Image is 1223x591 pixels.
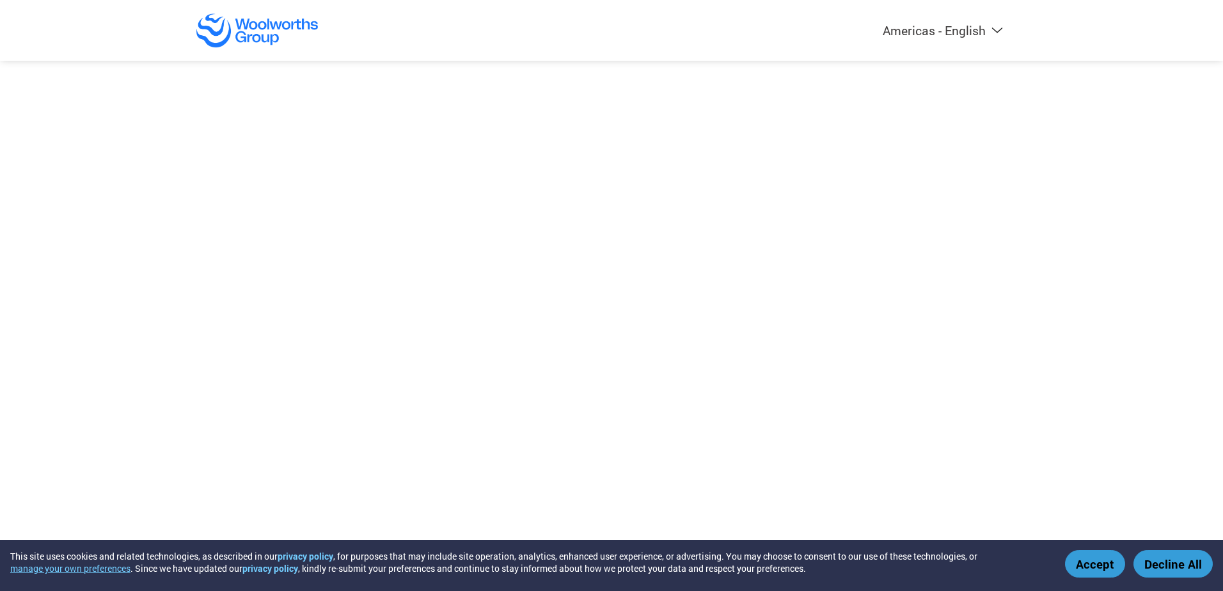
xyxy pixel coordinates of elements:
a: privacy policy [278,550,333,562]
div: This site uses cookies and related technologies, as described in our , for purposes that may incl... [10,550,1046,574]
img: Woolworths Group [196,13,319,48]
button: Decline All [1133,550,1213,578]
button: Accept [1065,550,1125,578]
button: manage your own preferences [10,562,130,574]
a: privacy policy [242,562,298,574]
